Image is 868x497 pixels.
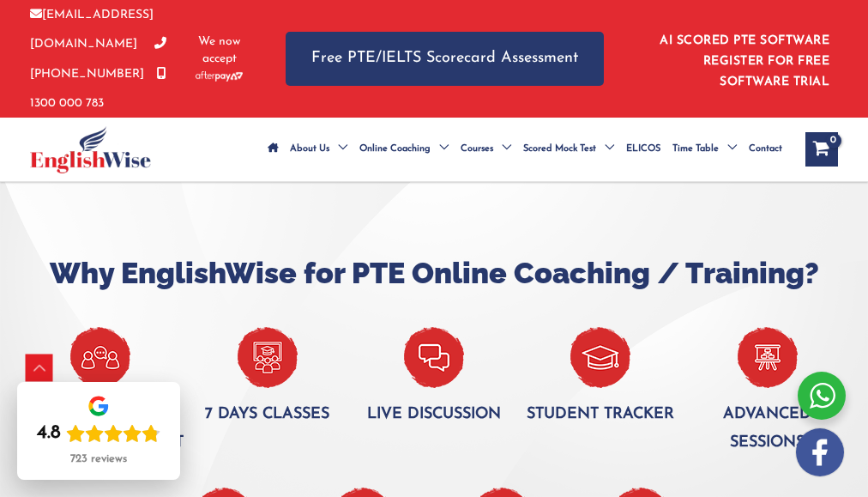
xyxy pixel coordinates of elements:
[351,401,517,429] p: Live discussion
[796,428,844,476] img: white-facebook.png
[70,327,130,388] img: One-to-one-inraction
[461,119,493,179] span: Courses
[749,119,782,179] span: Contact
[70,452,127,466] div: 723 reviews
[493,119,511,179] span: Menu Toggle
[620,119,666,179] a: ELICOS
[684,401,851,458] p: Advanced sessions
[17,254,851,292] h2: Why EnglishWise for PTE Online Coaching / Training?
[404,327,464,388] img: Live-discussion
[596,119,614,179] span: Menu Toggle
[743,119,788,179] a: Contact
[517,119,620,179] a: Scored Mock TestMenu Toggle
[517,401,684,429] p: Student tracker
[286,32,604,86] a: Free PTE/IELTS Scorecard Assessment
[30,126,151,173] img: cropped-ew-logo
[626,119,660,179] span: ELICOS
[37,421,61,445] div: 4.8
[37,421,160,445] div: Rating: 4.8 out of 5
[805,132,838,167] a: View Shopping Cart, empty
[329,119,347,179] span: Menu Toggle
[431,119,449,179] span: Menu Toggle
[30,68,166,110] a: 1300 000 783
[262,119,788,179] nav: Site Navigation: Main Menu
[738,327,798,388] img: Advanced-session
[284,119,353,179] a: About UsMenu Toggle
[719,119,737,179] span: Menu Toggle
[196,71,243,81] img: Afterpay-Logo
[290,119,329,179] span: About Us
[353,119,455,179] a: Online CoachingMenu Toggle
[238,327,298,388] img: 7-days-clasess
[638,21,838,97] aside: Header Widget 1
[359,119,431,179] span: Online Coaching
[196,33,243,68] span: We now accept
[672,119,719,179] span: Time Table
[660,34,829,88] a: AI SCORED PTE SOFTWARE REGISTER FOR FREE SOFTWARE TRIAL
[455,119,517,179] a: CoursesMenu Toggle
[184,401,350,429] p: 7 days classes
[666,119,743,179] a: Time TableMenu Toggle
[570,327,630,388] img: _student--Tracker
[523,119,596,179] span: Scored Mock Test
[30,9,154,51] a: [EMAIL_ADDRESS][DOMAIN_NAME]
[30,38,166,80] a: [PHONE_NUMBER]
